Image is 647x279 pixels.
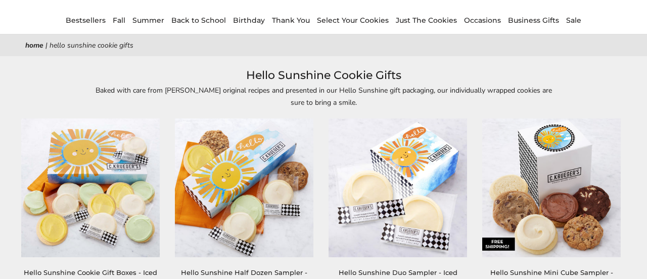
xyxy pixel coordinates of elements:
a: Summer [132,16,164,25]
a: Birthday [233,16,265,25]
a: Back to School [171,16,226,25]
a: Sale [566,16,581,25]
img: Hello Sunshine Mini Cube Sampler - Assorted Mini Cookies [482,118,621,257]
a: Select Your Cookies [317,16,389,25]
a: Bestsellers [66,16,106,25]
img: Hello Sunshine Cookie Gift Boxes - Iced Cookies [21,118,160,257]
span: | [45,41,48,50]
a: Fall [113,16,125,25]
a: Occasions [464,16,501,25]
img: Hello Sunshine Half Dozen Sampler - Assorted Cookies [175,118,313,257]
span: Hello Sunshine Cookie Gifts [50,41,133,50]
h1: Hello Sunshine Cookie Gifts [40,66,607,85]
div: Baked with care from [PERSON_NAME] original recipes and presented in our Hello Sunshine gift pack... [91,85,556,108]
a: Just The Cookies [396,16,457,25]
a: Business Gifts [508,16,559,25]
a: Home [25,41,43,50]
nav: breadcrumbs [25,39,622,51]
img: Hello Sunshine Duo Sampler - Iced Cookies [329,118,467,257]
iframe: Sign Up via Text for Offers [8,241,105,271]
a: Thank You [272,16,310,25]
